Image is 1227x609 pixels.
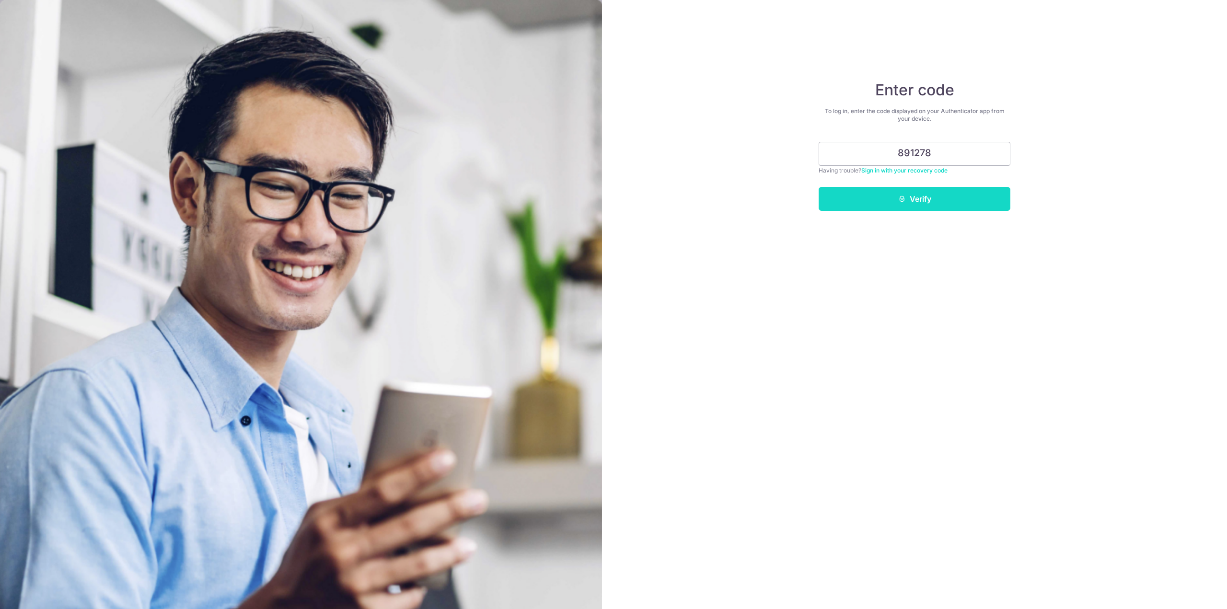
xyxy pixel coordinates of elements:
[819,80,1010,100] h4: Enter code
[819,187,1010,211] button: Verify
[819,107,1010,123] div: To log in, enter the code displayed on your Authenticator app from your device.
[819,142,1010,166] input: Enter 6 digit code
[819,166,1010,175] div: Having trouble?
[861,167,948,174] a: Sign in with your recovery code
